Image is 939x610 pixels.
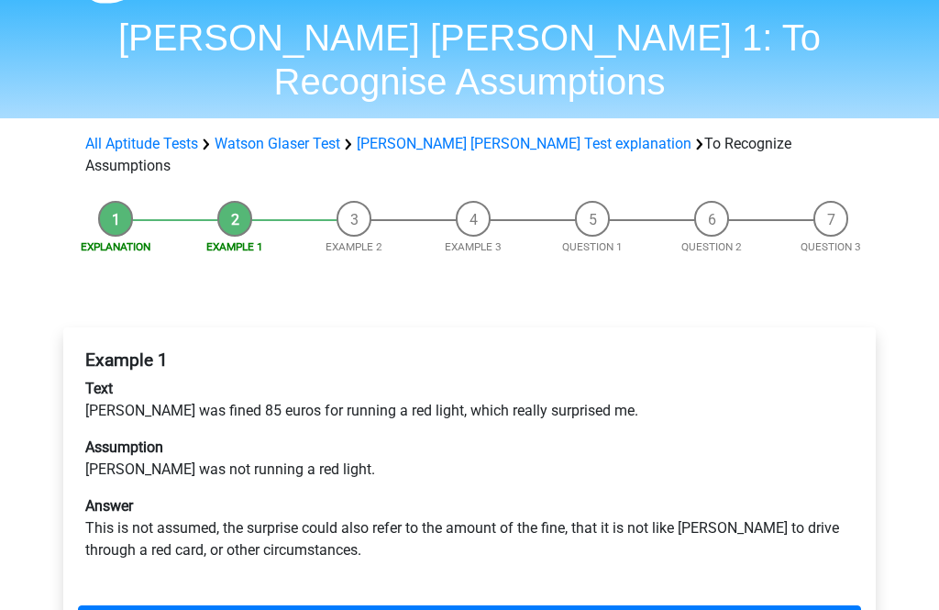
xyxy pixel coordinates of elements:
h1: [PERSON_NAME] [PERSON_NAME] 1: To Recognise Assumptions [48,16,891,104]
a: Explanation [81,240,150,253]
a: [PERSON_NAME] [PERSON_NAME] Test explanation [357,135,691,152]
p: [PERSON_NAME] was fined 85 euros for running a red light, which really surprised me. [85,378,854,422]
a: Question 2 [681,240,742,253]
b: Assumption [85,438,163,456]
p: This is not assumed, the surprise could also refer to the amount of the fine, that it is not like... [85,495,854,561]
a: Example 3 [445,240,502,253]
p: [PERSON_NAME] was not running a red light. [85,437,854,481]
div: To Recognize Assumptions [78,133,861,177]
a: Example 1 [206,240,263,253]
a: Example 2 [326,240,382,253]
a: Question 3 [801,240,861,253]
a: Question 1 [562,240,623,253]
b: Answer [85,497,133,515]
b: Example 1 [85,349,168,371]
a: All Aptitude Tests [85,135,198,152]
a: Watson Glaser Test [215,135,340,152]
b: Text [85,380,113,397]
